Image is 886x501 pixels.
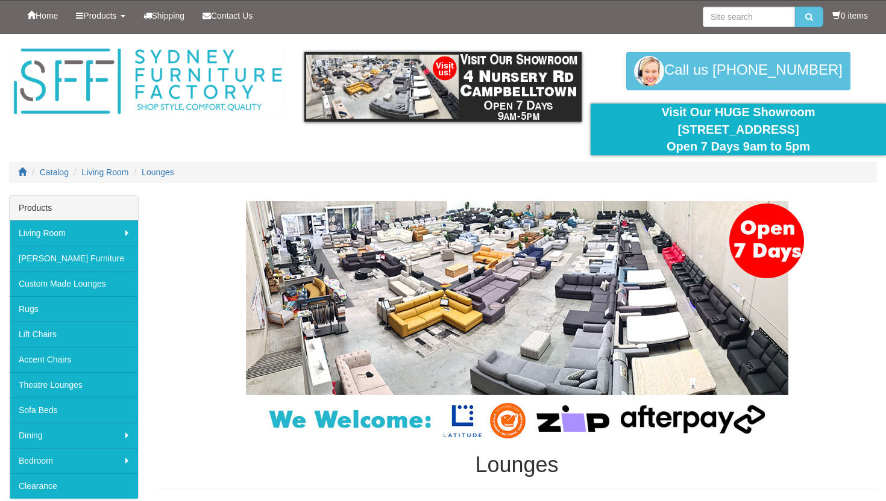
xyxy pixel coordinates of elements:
[10,246,138,271] a: [PERSON_NAME] Furniture
[10,196,138,220] div: Products
[832,10,868,22] li: 0 items
[10,423,138,448] a: Dining
[152,11,185,20] span: Shipping
[211,11,253,20] span: Contact Us
[193,1,262,31] a: Contact Us
[10,448,138,473] a: Bedroom
[10,397,138,423] a: Sofa Beds
[10,271,138,296] a: Custom Made Lounges
[10,296,138,322] a: Rugs
[134,1,194,31] a: Shipping
[157,453,877,477] h1: Lounges
[10,220,138,246] a: Living Room
[10,372,138,397] a: Theatre Lounges
[600,104,877,155] div: Visit Our HUGE Showroom [STREET_ADDRESS] Open 7 Days 9am to 5pm
[304,52,582,122] img: showroom.gif
[67,1,134,31] a: Products
[83,11,116,20] span: Products
[40,167,69,177] a: Catalog
[18,1,67,31] a: Home
[10,473,138,499] a: Clearance
[9,46,286,117] img: Sydney Furniture Factory
[703,7,795,27] input: Site search
[82,167,129,177] a: Living Room
[10,347,138,372] a: Accent Chairs
[36,11,58,20] span: Home
[10,322,138,347] a: Lift Chairs
[216,201,818,441] img: Lounges
[142,167,174,177] a: Lounges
